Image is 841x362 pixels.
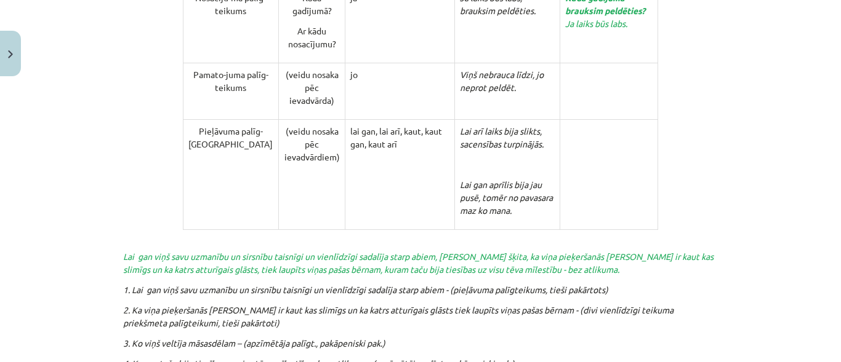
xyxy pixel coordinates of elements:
i: Lai gan aprīlis bija jau pusē, tomēr no pavasara maz ko mana. [460,179,553,216]
p: lai gan, lai arī, kaut, kaut gan, kaut arī [350,125,449,151]
p: Pamato-juma palīg-teikums [188,68,273,94]
i: 3. Ko viņš veltīja māsasdēlam – (apzīmētāja palīgt., pakāpeniski pak.) [123,337,385,348]
i: Ja laiks būs labs. [565,18,627,29]
i: Lai arī laiks bija slikts, sacensības turpinājās. [460,125,544,149]
p: Ar kādu nosacījumu? [284,25,340,50]
p: (veidu nosaka pēc ievadvārda) [284,68,340,107]
p: jo [350,68,449,81]
p: (veidu nosaka pēc ievadvārdiem) [284,125,340,163]
i: 2. Ka viņa pieķeršanās [PERSON_NAME] ir kaut kas slimīgs un ka katrs atturīgais glāsts tiek laupī... [123,304,674,328]
i: 1. Lai gan viņš savu uzmanību un sirsnību taisnīgi un vienlīdzīgi sadalīja starp abiem - (pieļāvu... [123,284,608,295]
img: icon-close-lesson-0947bae3869378f0d4975bcd49f059093ad1ed9edebbc8119c70593378902aed.svg [8,50,13,58]
i: Lai gan viņš savu uzmanību un sirsnību taisnīgi un vienlīdzīgi sadalīja starp abiem, [PERSON_NAME... [123,251,714,275]
i: Viņš nebrauca līdzi, jo neprot peldēt. [460,69,544,93]
p: Pieļāvuma palīg-[GEOGRAPHIC_DATA] [188,125,273,151]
